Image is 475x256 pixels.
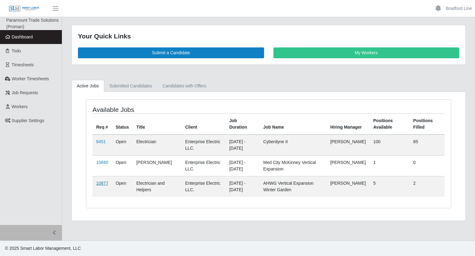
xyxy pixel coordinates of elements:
[12,104,28,109] span: Workers
[5,246,81,251] span: © 2025 Smart Labor Management, LLC
[409,155,445,176] td: 0
[96,139,106,144] a: 8451
[12,48,21,53] span: Todo
[327,135,370,156] td: [PERSON_NAME]
[259,113,327,135] th: Job Name
[133,176,182,197] td: Electrician and Helpers
[92,113,112,135] th: Req #
[133,135,182,156] td: Electrician
[225,113,259,135] th: Job Duration
[6,18,59,29] span: Paramount Trade Solutions (Proman)
[96,160,108,165] a: 10840
[112,135,133,156] td: Open
[273,47,460,58] a: My Workers
[12,76,49,81] span: Worker Timesheets
[112,155,133,176] td: Open
[259,155,327,176] td: Med City McKinney Vertical Expansion
[92,106,234,113] h4: Available Jobs
[225,155,259,176] td: [DATE] - [DATE]
[409,176,445,197] td: 2
[12,118,45,123] span: Supplier Settings
[12,34,33,39] span: Dashboard
[409,135,445,156] td: 85
[157,80,211,92] a: Candidates with Offers
[182,155,226,176] td: Enterprise Electric LLC.
[225,135,259,156] td: [DATE] - [DATE]
[182,135,226,156] td: Enterprise Electric LLC.
[104,80,157,92] a: Submitted Candidates
[133,155,182,176] td: [PERSON_NAME]
[12,90,38,95] span: Job Requests
[370,113,409,135] th: Positions Available
[112,176,133,197] td: Open
[78,47,264,58] a: Submit a Candidate
[182,113,226,135] th: Client
[71,80,104,92] a: Active Jobs
[259,176,327,197] td: AHWG Vertical Expansion Winter Garden
[446,5,472,12] a: Bradford Line
[78,31,459,41] div: Your Quick Links
[112,113,133,135] th: Status
[96,181,108,186] a: 10877
[133,113,182,135] th: Title
[327,155,370,176] td: [PERSON_NAME]
[370,155,409,176] td: 1
[370,176,409,197] td: 5
[259,135,327,156] td: Cyberdyne II
[327,113,370,135] th: Hiring Manager
[12,62,34,67] span: Timesheets
[9,5,40,12] img: SLM Logo
[182,176,226,197] td: Enterprise Electric LLC.
[370,135,409,156] td: 100
[327,176,370,197] td: [PERSON_NAME]
[225,176,259,197] td: [DATE] - [DATE]
[409,113,445,135] th: Positions Filled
